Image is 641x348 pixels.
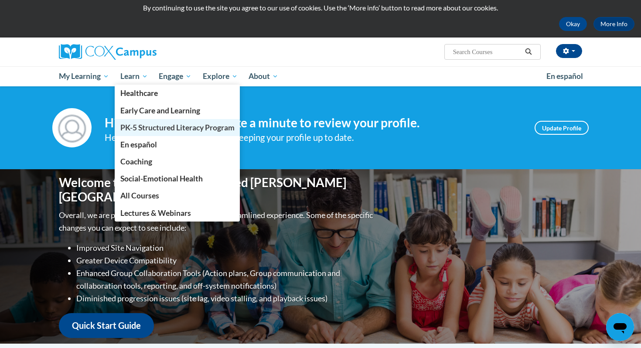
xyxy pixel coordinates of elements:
[115,170,240,187] a: Social-Emotional Health
[120,208,191,218] span: Lectures & Webinars
[105,116,522,130] h4: Hi [PERSON_NAME]! Take a minute to review your profile.
[541,67,589,85] a: En español
[249,71,278,82] span: About
[120,191,159,200] span: All Courses
[76,292,375,305] li: Diminished progression issues (site lag, video stalling, and playback issues)
[115,187,240,204] a: All Courses
[115,119,240,136] a: PK-5 Structured Literacy Program
[46,66,595,86] div: Main menu
[120,174,203,183] span: Social-Emotional Health
[535,121,589,135] a: Update Profile
[59,175,375,205] h1: Welcome to the new and improved [PERSON_NAME][GEOGRAPHIC_DATA]
[606,313,634,341] iframe: Button to launch messaging window
[153,66,197,86] a: Engage
[120,71,148,82] span: Learn
[59,44,157,60] img: Cox Campus
[120,140,157,149] span: En español
[522,47,535,57] button: Search
[76,267,375,292] li: Enhanced Group Collaboration Tools (Action plans, Group communication and collaboration tools, re...
[593,17,634,31] a: More Info
[59,71,109,82] span: My Learning
[452,47,522,57] input: Search Courses
[120,123,235,132] span: PK-5 Structured Literacy Program
[76,242,375,254] li: Improved Site Navigation
[159,71,191,82] span: Engage
[120,157,152,166] span: Coaching
[115,102,240,119] a: Early Care and Learning
[243,66,284,86] a: About
[120,89,158,98] span: Healthcare
[52,108,92,147] img: Profile Image
[203,71,238,82] span: Explore
[105,130,522,145] div: Help improve your experience by keeping your profile up to date.
[120,106,200,115] span: Early Care and Learning
[115,136,240,153] a: En español
[59,44,225,60] a: Cox Campus
[197,66,243,86] a: Explore
[59,209,375,234] p: Overall, we are proud to provide you with a more streamlined experience. Some of the specific cha...
[115,85,240,102] a: Healthcare
[59,313,154,338] a: Quick Start Guide
[556,44,582,58] button: Account Settings
[115,153,240,170] a: Coaching
[53,66,115,86] a: My Learning
[115,205,240,222] a: Lectures & Webinars
[559,17,587,31] button: Okay
[76,254,375,267] li: Greater Device Compatibility
[7,3,634,13] p: By continuing to use the site you agree to our use of cookies. Use the ‘More info’ button to read...
[546,72,583,81] span: En español
[115,66,153,86] a: Learn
